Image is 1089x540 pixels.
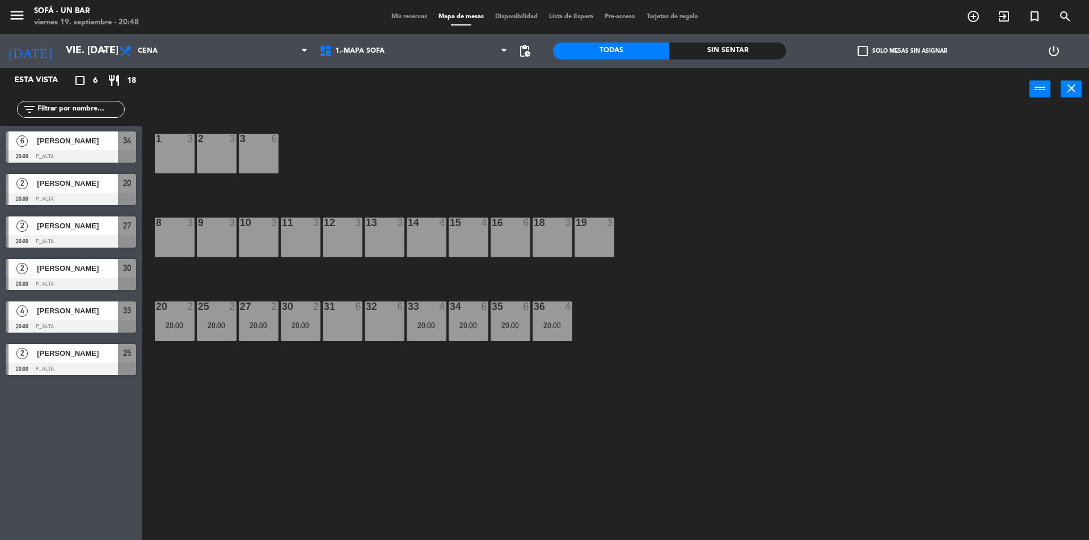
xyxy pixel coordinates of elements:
div: 3 [229,134,236,144]
i: power_settings_new [1047,44,1061,58]
span: 6 [93,74,98,87]
div: 6 [523,301,530,312]
div: 2 [229,301,236,312]
span: 20 [123,176,131,190]
span: 18 [127,74,136,87]
span: 2 [16,348,28,359]
div: 3 [397,218,404,228]
button: power_input [1029,80,1050,97]
div: 4 [439,301,446,312]
div: 6 [397,301,404,312]
div: 2 [271,301,278,312]
div: 6 [523,218,530,228]
span: [PERSON_NAME] [37,262,118,274]
span: 6 [16,135,28,147]
span: 34 [123,134,131,147]
i: menu [9,7,26,24]
i: turned_in_not [1028,10,1041,23]
span: 1.-MAPA SOFA [335,47,385,55]
input: Filtrar por nombre... [36,103,124,116]
div: 20:00 [197,321,237,329]
span: 27 [123,219,131,232]
div: 20 [156,301,157,312]
i: power_input [1033,82,1047,95]
i: crop_square [73,74,87,87]
div: 3 [271,218,278,228]
label: Solo mesas sin asignar [858,46,947,56]
div: Esta vista [6,74,82,87]
div: 1 [156,134,157,144]
div: 2 [187,301,194,312]
span: Disponibilidad [489,14,543,20]
span: 30 [123,261,131,275]
div: 3 [355,218,362,228]
div: 3 [607,218,614,228]
span: 2 [16,263,28,274]
button: menu [9,7,26,28]
span: pending_actions [518,44,531,58]
div: 20:00 [449,321,488,329]
span: Mis reservas [386,14,433,20]
div: 20:00 [239,321,278,329]
div: 4 [439,218,446,228]
div: 4 [565,301,572,312]
div: Todas [553,42,669,59]
div: 20:00 [533,321,572,329]
div: 6 [355,301,362,312]
i: search [1058,10,1072,23]
span: [PERSON_NAME] [37,177,118,189]
div: 3 [229,218,236,228]
div: 6 [271,134,278,144]
span: [PERSON_NAME] [37,347,118,359]
div: viernes 19. septiembre - 20:48 [34,17,139,28]
div: 3 [565,218,572,228]
span: Lista de Espera [543,14,599,20]
div: 2 [313,301,320,312]
span: Mapa de mesas [433,14,489,20]
div: Sin sentar [669,42,786,59]
div: 20:00 [491,321,530,329]
i: close [1065,82,1078,95]
span: 2 [16,178,28,189]
div: 4 [481,218,488,228]
i: add_circle_outline [966,10,980,23]
span: 4 [16,305,28,317]
span: 33 [123,304,131,317]
span: check_box_outline_blank [858,46,868,56]
div: 3 [187,134,194,144]
span: [PERSON_NAME] [37,305,118,317]
div: 6 [481,301,488,312]
div: 3 [187,218,194,228]
div: 20:00 [407,321,446,329]
span: Cena [138,47,158,55]
span: 25 [123,346,131,360]
span: 2 [16,220,28,232]
span: [PERSON_NAME] [37,135,118,147]
div: 8 [156,218,157,228]
button: close [1061,80,1082,97]
div: 20:00 [281,321,320,329]
div: 3 [313,218,320,228]
div: 20:00 [155,321,195,329]
i: exit_to_app [997,10,1011,23]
